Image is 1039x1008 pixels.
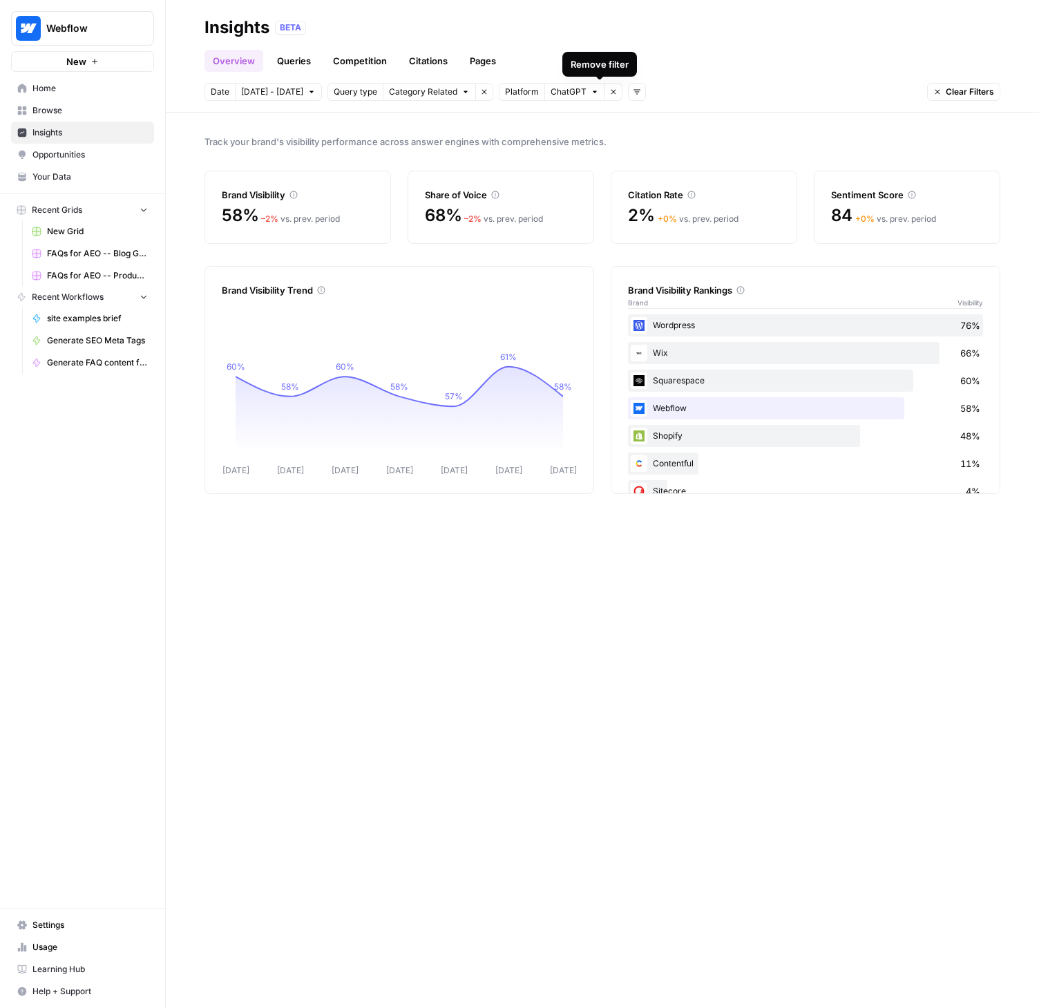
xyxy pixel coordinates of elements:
a: Queries [269,50,319,72]
button: Workspace: Webflow [11,11,154,46]
span: Visibility [957,297,983,308]
tspan: 60% [336,361,354,372]
div: Brand Visibility Trend [222,283,577,297]
div: Citation Rate [628,188,780,202]
span: + 0 % [855,213,875,224]
button: ChatGPT [544,83,605,101]
div: Sentiment Score [831,188,983,202]
span: Your Data [32,171,148,183]
span: Help + Support [32,985,148,998]
span: + 0 % [658,213,677,224]
button: Clear Filters [927,83,1000,101]
button: Recent Grids [11,200,154,220]
tspan: [DATE] [277,465,304,475]
a: Generate FAQ content for AEO [Blog] [26,352,154,374]
div: Share of Voice [425,188,577,202]
tspan: [DATE] [386,465,413,475]
span: – 2 % [261,213,278,224]
tspan: [DATE] [550,465,577,475]
img: a1pu3e9a4sjoov2n4mw66knzy8l8 [631,400,647,417]
button: Help + Support [11,980,154,1002]
a: Home [11,77,154,99]
span: 58% [960,401,980,415]
button: [DATE] - [DATE] [235,83,322,101]
div: Wix [628,342,983,364]
a: site examples brief [26,307,154,330]
span: FAQs for AEO -- Product/Features Pages Grid [47,269,148,282]
span: Platform [505,86,539,98]
span: Webflow [46,21,130,35]
span: Recent Workflows [32,291,104,303]
span: 58% [222,205,258,227]
a: Settings [11,914,154,936]
div: Insights [204,17,269,39]
div: Shopify [628,425,983,447]
span: 66% [960,346,980,360]
div: BETA [275,21,306,35]
tspan: [DATE] [495,465,522,475]
a: New Grid [26,220,154,243]
a: Browse [11,99,154,122]
span: Clear Filters [946,86,994,98]
span: 76% [960,318,980,332]
img: 22xsrp1vvxnaoilgdb3s3rw3scik [631,317,647,334]
span: New Grid [47,225,148,238]
span: 4% [966,484,980,498]
a: Opportunities [11,144,154,166]
a: Learning Hub [11,958,154,980]
span: Generate FAQ content for AEO [Blog] [47,356,148,369]
span: [DATE] - [DATE] [241,86,303,98]
span: 68% [425,205,461,227]
a: FAQs for AEO -- Product/Features Pages Grid [26,265,154,287]
span: 60% [960,374,980,388]
tspan: 58% [390,381,408,392]
div: Contentful [628,453,983,475]
span: 2% [628,205,655,227]
span: Query type [334,86,377,98]
span: Insights [32,126,148,139]
tspan: [DATE] [222,465,249,475]
img: nkwbr8leobsn7sltvelb09papgu0 [631,483,647,500]
div: vs. prev. period [261,213,340,225]
span: Category Related [389,86,457,98]
span: Usage [32,941,148,953]
a: Insights [11,122,154,144]
tspan: [DATE] [441,465,468,475]
span: 84 [831,205,852,227]
span: FAQs for AEO -- Blog Grid [47,247,148,260]
span: – 2 % [464,213,482,224]
a: Usage [11,936,154,958]
tspan: 61% [500,352,517,362]
img: onsbemoa9sjln5gpq3z6gl4wfdvr [631,372,647,389]
tspan: 58% [554,381,572,392]
span: Browse [32,104,148,117]
div: Squarespace [628,370,983,392]
span: ChatGPT [551,86,587,98]
div: vs. prev. period [464,213,543,225]
span: Learning Hub [32,963,148,976]
div: Brand Visibility [222,188,374,202]
button: Recent Workflows [11,287,154,307]
span: Home [32,82,148,95]
div: Webflow [628,397,983,419]
a: Overview [204,50,263,72]
span: Recent Grids [32,204,82,216]
span: Track your brand's visibility performance across answer engines with comprehensive metrics. [204,135,1000,149]
a: Pages [461,50,504,72]
div: vs. prev. period [658,213,738,225]
span: New [66,55,86,68]
div: Brand Visibility Rankings [628,283,983,297]
img: Webflow Logo [16,16,41,41]
img: i4x52ilb2nzb0yhdjpwfqj6p8htt [631,345,647,361]
button: Category Related [383,83,475,101]
span: 48% [960,429,980,443]
a: Competition [325,50,395,72]
span: Opportunities [32,149,148,161]
img: 2ud796hvc3gw7qwjscn75txc5abr [631,455,647,472]
tspan: 58% [281,381,299,392]
span: Settings [32,919,148,931]
div: Wordpress [628,314,983,336]
a: Generate SEO Meta Tags [26,330,154,352]
div: Sitecore [628,480,983,502]
div: vs. prev. period [855,213,936,225]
